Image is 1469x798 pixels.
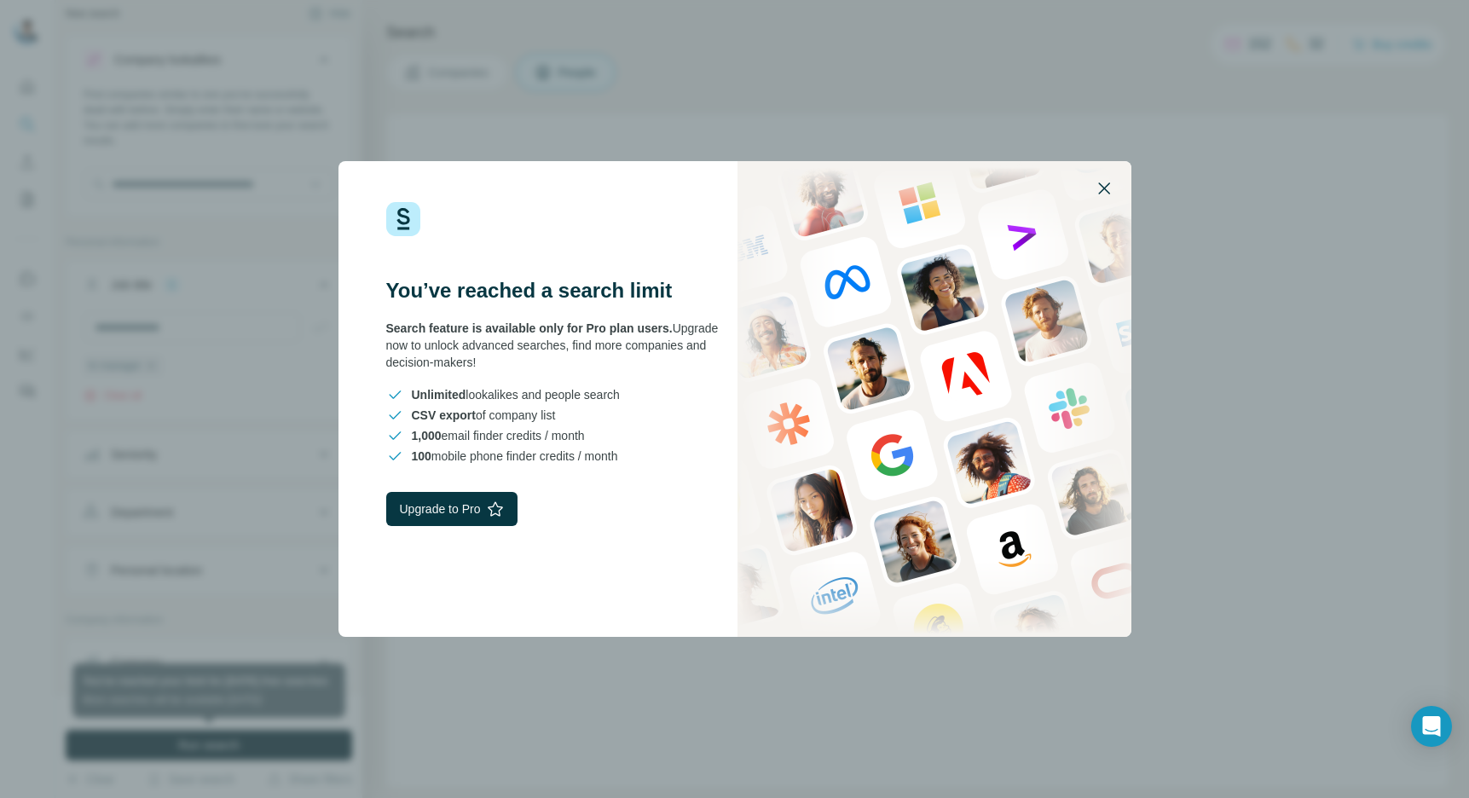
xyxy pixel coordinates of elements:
span: 100 [412,449,431,463]
span: mobile phone finder credits / month [412,448,618,465]
span: CSV export [412,408,476,422]
span: of company list [412,407,556,424]
span: Search feature is available only for Pro plan users. [386,321,673,335]
div: Open Intercom Messenger [1411,706,1452,747]
h3: You’ve reached a search limit [386,277,735,304]
span: lookalikes and people search [412,386,620,403]
img: Surfe Stock Photo - showing people and technologies [737,161,1131,637]
div: Upgrade now to unlock advanced searches, find more companies and decision-makers! [386,320,735,371]
span: Unlimited [412,388,466,402]
span: 1,000 [412,429,442,442]
img: Surfe Logo [386,202,420,236]
button: Upgrade to Pro [386,492,518,526]
span: email finder credits / month [412,427,585,444]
